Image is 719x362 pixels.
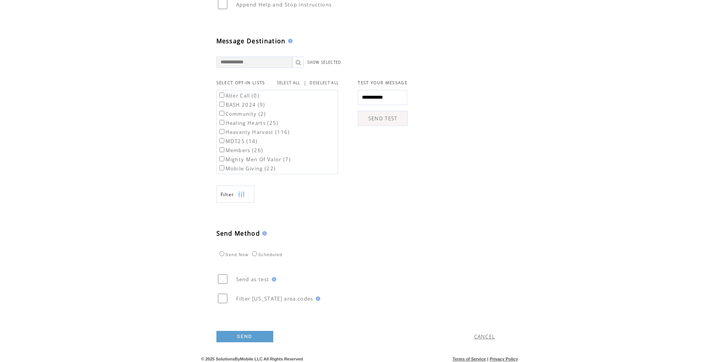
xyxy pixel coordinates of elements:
img: help.gif [286,39,293,43]
input: Heavenly Harvest (116) [219,129,224,134]
span: Filter [US_STATE] area codes [236,295,313,302]
input: Mighty Men Of Valor (7) [219,156,224,161]
input: Send Now [219,251,224,256]
span: | [304,79,307,86]
span: Append Help and Stop instructions [236,1,332,8]
span: © 2025 SolutionsByMobile LLC All Rights Reserved [201,357,303,361]
img: help.gif [260,231,267,236]
a: Filter [216,186,254,203]
a: DESELECT ALL [310,80,339,85]
label: Send Now [218,252,249,257]
input: Community (2) [219,111,224,116]
span: Message Destination [216,37,286,45]
a: SEND [216,331,273,342]
span: SELECT OPT-IN LISTS [216,80,265,85]
label: Healing Hearts (25) [218,120,279,126]
label: Mighty Men Of Valor (7) [218,156,291,163]
label: Mobile Giving (22) [218,165,276,172]
span: Send Method [216,229,260,238]
label: BASH 2024 (9) [218,101,265,108]
input: BASH 2024 (9) [219,102,224,107]
a: Privacy Policy [490,357,518,361]
label: Members (26) [218,147,263,154]
a: CANCEL [474,333,495,340]
span: TEST YOUR MESSAGE [358,80,407,85]
img: filters.png [238,186,245,203]
label: Alter Call (0) [218,92,260,99]
label: Scheduled [250,252,282,257]
a: SELECT ALL [277,80,301,85]
input: Healing Hearts (25) [219,120,224,125]
a: SEND TEST [358,111,408,126]
input: Scheduled [252,251,257,256]
input: MDT25 (14) [219,138,224,143]
a: SHOW SELECTED [307,60,341,65]
img: help.gif [313,296,320,301]
span: Send as test [236,276,269,283]
span: | [487,357,488,361]
label: Heavenly Harvest (116) [218,129,290,135]
input: Members (26) [219,147,224,152]
label: MDT25 (14) [218,138,258,145]
span: Show filters [221,191,234,198]
label: Community (2) [218,110,266,117]
a: Terms of Service [453,357,486,361]
input: Alter Call (0) [219,93,224,98]
input: Mobile Giving (22) [219,165,224,170]
img: help.gif [269,277,276,282]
